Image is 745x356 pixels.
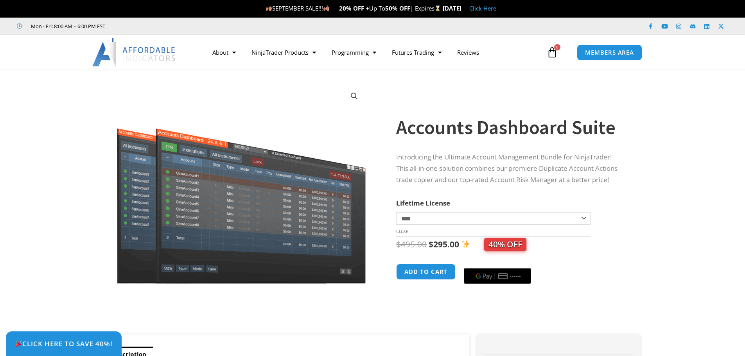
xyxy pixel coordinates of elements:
[396,114,625,141] h1: Accounts Dashboard Suite
[429,239,433,250] span: $
[6,331,122,356] a: 🎉Click Here to save 40%!
[462,240,470,248] img: ✨
[469,4,496,12] a: Click Here
[205,43,545,61] nav: Menu
[396,229,408,234] a: Clear options
[15,340,113,347] span: Click Here to save 40%!
[462,263,533,263] iframe: Secure payment input frame
[339,4,369,12] strong: 20% OFF +
[323,5,329,11] img: 🍂
[116,83,367,284] img: Screenshot 2024-08-26 155710eeeee
[266,5,272,11] img: 🍂
[15,340,22,347] img: 🎉
[484,238,526,251] span: 40% OFF
[577,45,642,61] a: MEMBERS AREA
[29,21,105,31] span: Mon - Fri: 8:00 AM – 6:00 PM EST
[585,50,634,55] span: MEMBERS AREA
[385,4,410,12] strong: 50% OFF
[266,4,443,12] span: SEPTEMBER SALE!!! Up To | Expires
[384,43,449,61] a: Futures Trading
[92,38,176,66] img: LogoAI | Affordable Indicators – NinjaTrader
[435,5,441,11] img: ⌛
[396,239,427,250] bdi: 495.00
[443,4,461,12] strong: [DATE]
[205,43,244,61] a: About
[396,152,625,186] p: Introducing the Ultimate Account Management Bundle for NinjaTrader! This all-in-one solution comb...
[116,22,233,30] iframe: Customer reviews powered by Trustpilot
[396,199,450,208] label: Lifetime License
[554,44,560,50] span: 0
[347,89,361,103] a: View full-screen image gallery
[429,239,459,250] bdi: 295.00
[510,274,522,279] text: ••••••
[324,43,384,61] a: Programming
[244,43,324,61] a: NinjaTrader Products
[464,268,531,284] button: Buy with GPay
[449,43,487,61] a: Reviews
[396,239,401,250] span: $
[396,264,456,280] button: Add to cart
[535,41,569,64] a: 0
